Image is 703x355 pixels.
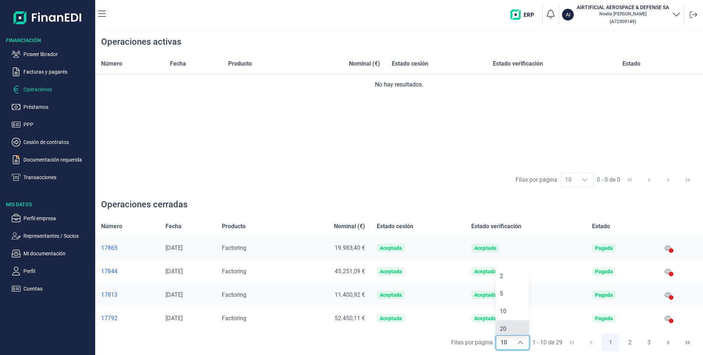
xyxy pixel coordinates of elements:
span: Factoring [222,244,246,251]
button: AIAIRTIFICIAL AEROSPACE & DEFENSE SANoelia [PERSON_NAME](A72309149) [562,4,681,26]
p: Mi documentación [23,249,92,258]
p: Operaciones [23,85,92,94]
span: 10 [496,336,512,350]
span: 52.450,11 € [335,315,365,322]
span: 45.251,09 € [335,268,365,275]
div: Filas por página [516,175,557,184]
span: 10 [500,308,506,315]
button: Last Page [679,334,696,351]
span: Estado cesión [392,59,428,68]
li: 10 [495,303,529,320]
button: First Page [621,171,639,189]
div: [DATE] [165,244,210,252]
li: 5 [495,285,529,303]
p: AI [566,11,570,18]
p: Poseer librador [23,50,92,59]
button: Representantes / Socios [12,232,92,240]
p: Cesión de contratos [23,138,92,147]
button: Transacciones [12,173,92,182]
button: Mi documentación [12,249,92,258]
span: 1 - 10 de 29 [532,340,562,345]
span: Estado verificación [493,59,543,68]
a: 17792 [101,315,154,322]
span: 5 [500,290,503,297]
div: Choose [576,173,594,187]
button: First Page [563,334,581,351]
span: Estado [592,222,610,231]
p: Transacciones [23,173,92,182]
img: erp [510,10,539,20]
div: Operaciones activas [101,36,181,48]
button: Previous Page [583,334,600,351]
button: Cesión de contratos [12,138,92,147]
div: Aceptada [474,315,496,321]
span: Factoring [222,268,246,275]
span: Número [101,59,122,68]
div: Aceptada [380,292,402,298]
p: Documentación requerida [23,155,92,164]
span: 11.400,92 € [335,291,365,298]
span: 0 - 0 de 0 [597,177,620,183]
small: Copiar cif [610,19,636,24]
button: Cuentas [12,284,92,293]
button: Perfil [12,267,92,276]
p: Representantes / Socios [23,232,92,240]
span: Fecha [170,59,186,68]
img: Logo de aplicación [14,6,82,29]
button: Operaciones [12,85,92,94]
span: Factoring [222,291,246,298]
div: [DATE] [165,315,210,322]
li: 2 [495,267,529,285]
button: Perfil empresa [12,214,92,223]
div: [DATE] [165,291,210,299]
span: 2 [500,273,503,280]
span: Estado [622,59,640,68]
button: Next Page [659,334,677,351]
div: Operaciones cerradas [101,199,187,210]
div: Aceptada [380,245,402,251]
button: Page 1 [602,334,619,351]
p: Cuentas [23,284,92,293]
span: 19.983,40 € [335,244,365,251]
a: 17865 [101,244,154,252]
p: Perfil [23,267,92,276]
div: Pagada [595,269,613,274]
div: Pagada [595,292,613,298]
span: Fecha [165,222,182,231]
button: Poseer librador [12,50,92,59]
li: 20 [495,320,529,338]
div: No hay resultados. [101,80,697,89]
span: Número [101,222,122,231]
span: Estado cesión [377,222,413,231]
div: Aceptada [380,315,402,321]
span: Producto [222,222,246,231]
span: Estado verificación [471,222,521,231]
button: Page 2 [621,334,639,351]
span: 20 [500,325,506,332]
span: Nominal (€) [349,59,380,68]
div: Pagada [595,315,613,321]
span: Producto [228,59,252,68]
div: Aceptada [474,245,496,251]
button: Documentación requerida [12,155,92,164]
span: Factoring [222,315,246,322]
div: Choose [512,336,529,350]
div: Aceptada [380,269,402,274]
a: 17813 [101,291,154,299]
p: Préstamos [23,103,92,111]
p: Perfil empresa [23,214,92,223]
div: Filas por página [451,338,493,347]
button: PPP [12,120,92,129]
span: Nominal (€) [334,222,365,231]
p: PPP [23,120,92,129]
button: Last Page [679,171,696,189]
div: Pagada [595,245,613,251]
a: 17844 [101,268,154,275]
button: Next Page [659,171,677,189]
p: Facturas y pagarés [23,67,92,76]
button: Préstamos [12,103,92,111]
